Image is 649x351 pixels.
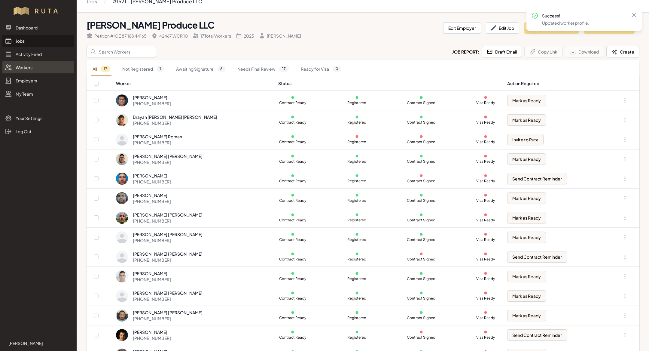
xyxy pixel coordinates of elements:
p: Contract Signed [407,257,436,262]
a: Needs Final Review [236,62,290,76]
p: Visa Ready [471,237,500,242]
p: Registered [343,120,371,125]
button: Send Contract Reminder [507,173,567,184]
div: [PHONE_NUMBER] [133,218,203,224]
a: All [91,62,111,76]
p: Contract Signed [407,316,436,320]
p: Updated worker profile. [542,20,626,26]
p: Registered [343,276,371,281]
button: Mark as Ready [507,153,546,165]
button: Edit Job [486,22,519,34]
p: Contract Ready [278,276,307,281]
p: Contract Ready [278,198,307,203]
p: Visa Ready [471,198,500,203]
p: Visa Ready [471,276,500,281]
p: Success! [542,13,626,19]
a: [PERSON_NAME] [5,340,72,346]
span: 17 [101,66,110,72]
th: Action Required [504,76,605,91]
p: Contract Ready [278,100,307,105]
a: Workers [2,61,74,73]
div: [PERSON_NAME] [PERSON_NAME] [133,251,203,257]
button: Edit Employer [443,22,481,34]
p: Contract Ready [278,159,307,164]
span: 1 [157,66,164,72]
div: [PHONE_NUMBER] [133,198,171,204]
div: 17 Total Workers [193,33,231,39]
div: [PERSON_NAME] [PERSON_NAME] [133,231,203,237]
p: Registered [343,335,371,340]
button: Mark as Ready [507,232,546,243]
p: [PERSON_NAME] [8,340,43,346]
span: 6 [217,66,225,72]
button: Mark as Ready [507,290,546,302]
a: Ready for Visa [300,62,343,76]
th: Status [275,76,504,91]
div: [PHONE_NUMBER] [133,100,171,106]
p: Contract Ready [278,316,307,320]
a: Log Out [2,125,74,137]
p: Visa Ready [471,159,500,164]
div: [PHONE_NUMBER] [133,159,203,165]
div: Brayan [PERSON_NAME] [PERSON_NAME] [133,114,217,120]
p: Contract Signed [407,237,436,242]
button: Mark as Ready [507,310,546,321]
p: Registered [343,296,371,301]
p: Contract Ready [278,140,307,144]
p: Contract Signed [407,335,436,340]
div: [PERSON_NAME] [PERSON_NAME] [133,309,203,316]
p: Contract Ready [278,296,307,301]
div: [PERSON_NAME] [133,270,171,276]
p: Registered [343,159,371,164]
div: [PHONE_NUMBER] [133,276,171,282]
div: Petition # IOE 87 168 44165 [87,33,147,39]
a: Your Settings [2,112,74,124]
p: Contract Signed [407,198,436,203]
span: 0 [333,66,341,72]
p: Registered [343,140,371,144]
p: Registered [343,218,371,223]
p: Contract Signed [407,100,436,105]
div: [PHONE_NUMBER] [133,179,171,185]
p: Contract Signed [407,179,436,183]
button: Mark as Ready [507,114,546,126]
p: Visa Ready [471,179,500,183]
p: Visa Ready [471,120,500,125]
div: [PHONE_NUMBER] [133,316,203,322]
div: [PHONE_NUMBER] [133,120,217,126]
button: Create [606,46,639,57]
p: Visa Ready [471,257,500,262]
p: Contract Ready [278,335,307,340]
div: [PERSON_NAME] [PERSON_NAME] [133,290,203,296]
button: Draft Email [482,46,522,57]
div: [PERSON_NAME] [PERSON_NAME] [133,153,203,159]
button: Mark as Ready [507,95,546,106]
p: Contract Ready [278,237,307,242]
a: Not Registered [121,62,165,76]
a: Jobs [2,35,74,47]
div: [PERSON_NAME] [259,33,301,39]
button: Mark as Ready [507,212,546,223]
button: Mark as Ready [507,271,546,282]
div: [PERSON_NAME] [PERSON_NAME] [133,212,203,218]
a: My Team [2,88,74,100]
div: [PERSON_NAME] [133,94,171,100]
p: Registered [343,237,371,242]
div: [PERSON_NAME] [133,173,171,179]
p: Registered [343,316,371,320]
div: [PERSON_NAME] [133,329,171,335]
p: Visa Ready [471,316,500,320]
button: Copy Link [524,46,562,57]
div: 42467 WCR 10 [151,33,188,39]
p: Contract Signed [407,218,436,223]
a: Awaiting Signature [175,62,227,76]
p: Registered [343,198,371,203]
a: Dashboard [2,22,74,34]
p: Visa Ready [471,140,500,144]
p: Visa Ready [471,335,500,340]
button: Download [565,46,604,57]
span: 17 [279,66,289,72]
p: Visa Ready [471,218,500,223]
a: Activity Feed [2,48,74,60]
button: Add Many Workers [524,22,579,34]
